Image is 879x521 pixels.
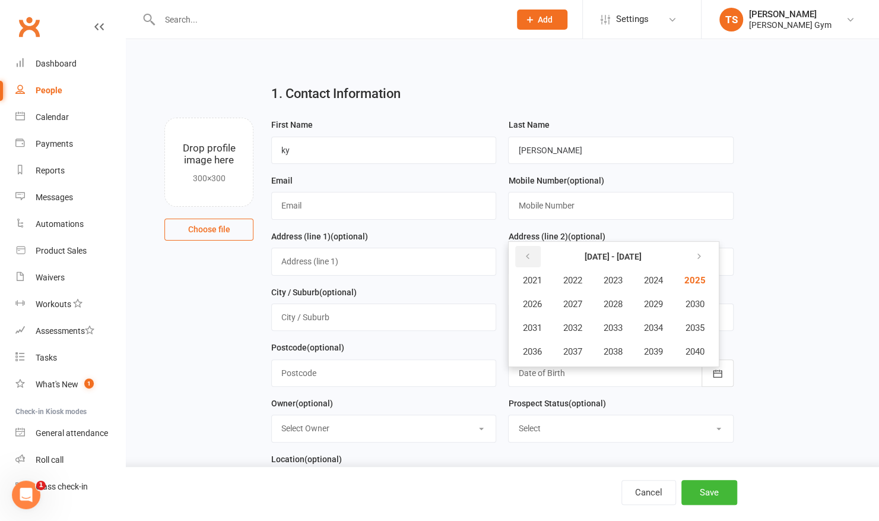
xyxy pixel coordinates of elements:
[522,346,541,357] span: 2036
[685,299,704,310] span: 2030
[674,340,715,363] button: 2040
[566,176,604,185] spang: (optional)
[15,157,125,184] a: Reports
[522,323,541,333] span: 2031
[643,346,662,357] span: 2039
[643,275,662,286] span: 2024
[12,481,40,509] iframe: Intercom live chat
[36,219,84,229] div: Automations
[633,269,672,292] button: 2024
[331,232,368,241] spang: (optional)
[164,219,253,240] button: Choose file
[643,323,662,333] span: 2034
[538,15,553,24] span: Add
[563,323,582,333] span: 2032
[271,359,496,387] input: Postcode
[643,299,662,310] span: 2029
[633,340,672,363] button: 2039
[15,371,125,398] a: What's New1
[685,323,704,333] span: 2035
[36,273,65,282] div: Waivers
[512,340,551,363] button: 2036
[319,288,357,297] spang: (optional)
[685,346,704,357] span: 2040
[15,473,125,500] a: Class kiosk mode
[508,192,733,219] input: Mobile Number
[15,131,125,157] a: Payments
[749,9,832,20] div: [PERSON_NAME]
[36,139,73,149] div: Payments
[307,343,344,352] spang: (optional)
[15,184,125,211] a: Messages
[271,174,293,187] label: Email
[508,137,733,164] input: Last Name
[749,20,832,30] div: [PERSON_NAME] Gym
[271,137,496,164] input: First Name
[36,86,62,95] div: People
[36,166,65,175] div: Reports
[681,480,737,505] button: Save
[508,174,604,187] label: Mobile Number
[553,293,592,315] button: 2027
[15,104,125,131] a: Calendar
[512,317,551,339] button: 2031
[36,192,73,202] div: Messages
[593,293,632,315] button: 2028
[508,230,605,243] label: Address (line 2)
[593,340,632,363] button: 2038
[512,269,551,292] button: 2021
[156,11,502,28] input: Search...
[15,211,125,238] a: Automations
[15,291,125,318] a: Workouts
[674,293,715,315] button: 2030
[271,248,496,275] input: Address (line 1)
[36,482,88,491] div: Class check-in
[36,299,71,309] div: Workouts
[15,318,125,345] a: Assessments
[517,10,567,30] button: Add
[84,378,94,389] span: 1
[36,246,87,255] div: Product Sales
[271,453,342,466] label: Location
[36,481,46,490] span: 1
[15,447,125,473] a: Roll call
[36,353,57,362] div: Tasks
[719,8,743,31] div: TS
[271,304,496,331] input: City / Suburb
[633,317,672,339] button: 2034
[603,323,622,333] span: 2033
[36,428,108,438] div: General attendance
[603,275,622,286] span: 2023
[603,346,622,357] span: 2038
[36,380,78,389] div: What's New
[36,326,94,336] div: Assessments
[616,6,649,33] span: Settings
[621,480,676,505] button: Cancel
[674,269,715,292] button: 2025
[593,317,632,339] button: 2033
[584,252,641,261] strong: [DATE] - [DATE]
[36,112,69,122] div: Calendar
[563,299,582,310] span: 2027
[15,264,125,291] a: Waivers
[15,238,125,264] a: Product Sales
[553,269,592,292] button: 2022
[14,12,44,42] a: Clubworx
[304,454,342,464] spang: (optional)
[36,59,77,68] div: Dashboard
[296,399,333,408] spang: (optional)
[271,286,357,299] label: City / Suburb
[271,87,734,101] h2: 1. Contact Information
[567,232,605,241] spang: (optional)
[15,345,125,371] a: Tasks
[36,455,64,465] div: Roll call
[563,346,582,357] span: 2037
[271,341,344,354] label: Postcode
[563,275,582,286] span: 2022
[553,340,592,363] button: 2037
[633,293,672,315] button: 2029
[271,118,313,131] label: First Name
[553,317,592,339] button: 2032
[271,397,333,410] label: Owner
[568,399,605,408] spang: (optional)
